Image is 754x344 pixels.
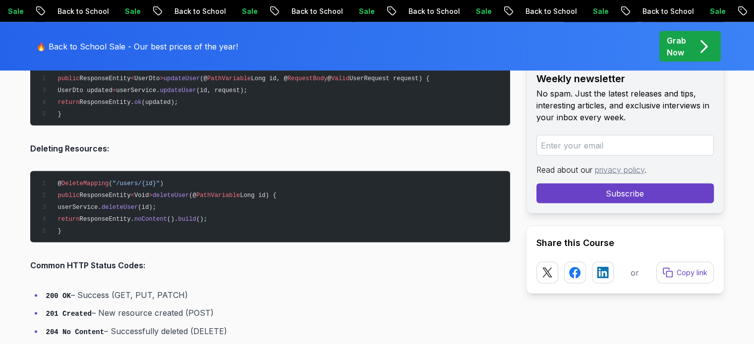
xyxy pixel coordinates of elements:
[677,268,707,278] p: Copy link
[138,204,156,211] span: (id);
[233,6,265,16] p: Sale
[656,262,714,284] button: Copy link
[131,192,134,199] span: <
[400,6,467,16] p: Back to School
[667,35,686,58] p: Grab Now
[46,292,71,300] code: 200 OK
[36,41,238,52] p: 🔥 Back to School Sale - Our best prices of the year!
[536,236,714,250] h2: Share this Course
[80,99,134,106] span: ResponseEntity.
[58,204,101,211] span: userService.
[58,99,79,106] span: return
[134,216,167,223] span: noContent
[80,192,131,199] span: ResponseEntity
[517,6,584,16] p: Back to School
[80,216,134,223] span: ResponseEntity.
[536,88,714,123] p: No spam. Just the latest releases and tips, interesting articles, and exclusive interviews in you...
[595,165,644,175] a: privacy policy
[46,328,105,336] code: 204 No Content
[30,144,109,153] strong: Deleting Resources:
[116,6,148,16] p: Sale
[58,228,61,235] span: }
[178,216,196,223] span: build
[153,192,189,199] span: deleteUser
[61,180,109,187] span: DeleteMapping
[207,75,251,82] span: PathVariable
[350,6,382,16] p: Sale
[536,184,714,203] button: Subscribe
[196,87,247,94] span: (id, request);
[58,111,61,118] span: }
[149,192,152,199] span: >
[43,306,510,320] li: – New resource created (POST)
[116,87,160,94] span: userService.
[283,6,350,16] p: Back to School
[288,75,328,82] span: RequestBody
[142,99,178,106] span: (updated);
[196,192,240,199] span: PathVariable
[131,75,134,82] span: <
[160,87,196,94] span: updateUser
[167,216,178,223] span: ().
[58,87,112,94] span: UserDto updated
[631,267,639,279] p: or
[164,75,200,82] span: updateUser
[43,324,510,339] li: – Successfully deleted (DELETE)
[58,216,79,223] span: return
[240,192,277,199] span: Long id) {
[113,87,116,94] span: =
[134,192,149,199] span: Void
[160,75,163,82] span: >
[134,99,142,106] span: ok
[49,6,116,16] p: Back to School
[113,180,160,187] span: "/users/{id}"
[189,192,196,199] span: (@
[467,6,499,16] p: Sale
[58,75,79,82] span: public
[536,135,714,156] input: Enter your email
[349,75,430,82] span: UserRequest request) {
[331,75,349,82] span: Valid
[102,204,138,211] span: deleteUser
[160,180,163,187] span: )
[634,6,701,16] p: Back to School
[536,164,714,176] p: Read about our .
[584,6,616,16] p: Sale
[200,75,207,82] span: (@
[43,288,510,302] li: – Success (GET, PUT, PATCH)
[80,75,131,82] span: ResponseEntity
[46,310,92,318] code: 201 Created
[166,6,233,16] p: Back to School
[701,6,733,16] p: Sale
[134,75,160,82] span: UserDto
[196,216,207,223] span: ();
[536,72,714,86] h2: Weekly newsletter
[251,75,288,82] span: Long id, @
[109,180,112,187] span: (
[58,180,61,187] span: @
[328,75,331,82] span: @
[58,192,79,199] span: public
[30,260,145,270] strong: Common HTTP Status Codes:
